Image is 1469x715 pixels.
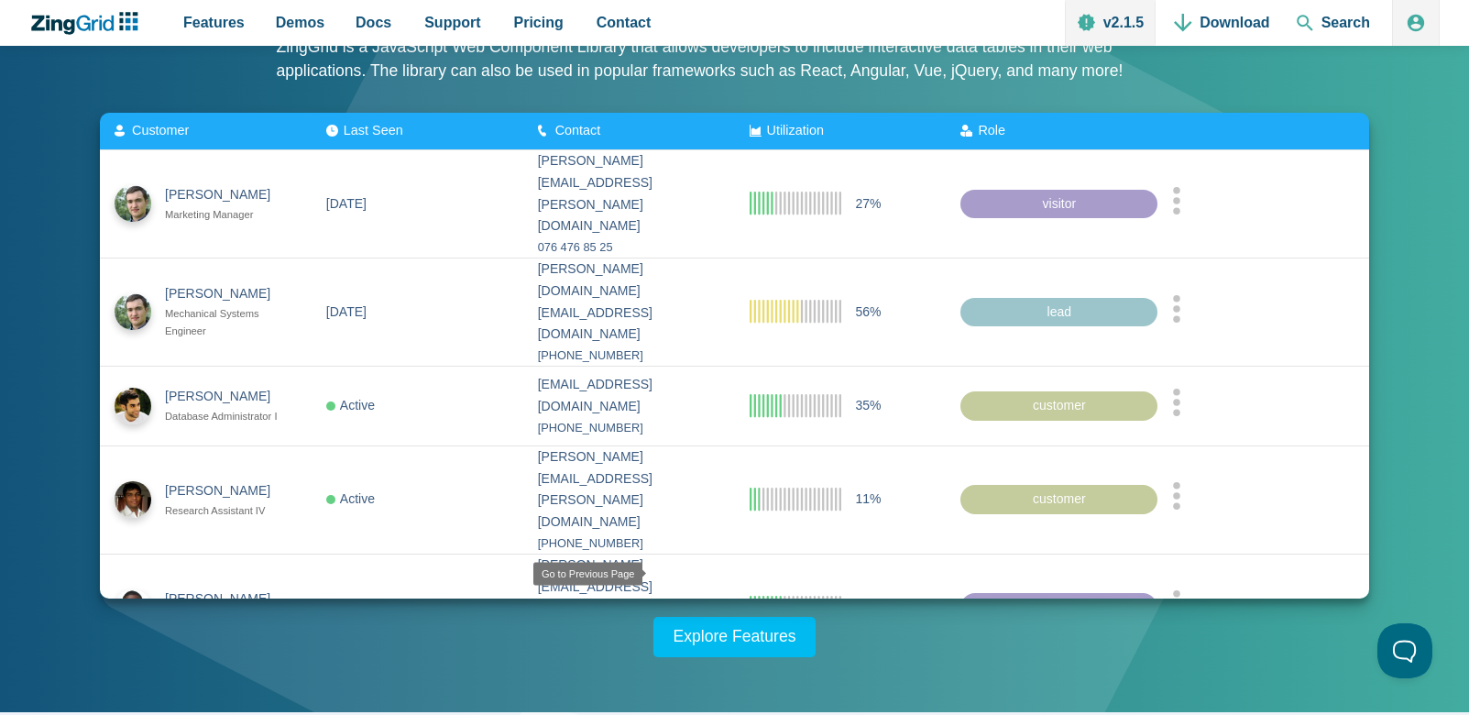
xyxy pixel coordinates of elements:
[538,555,720,642] div: [PERSON_NAME][EMAIL_ADDRESS][PERSON_NAME][DOMAIN_NAME]
[960,485,1157,514] div: customer
[855,192,881,214] span: 27%
[538,418,720,438] div: [PHONE_NUMBER]
[538,446,720,533] div: [PERSON_NAME][EMAIL_ADDRESS][PERSON_NAME][DOMAIN_NAME]
[326,489,375,511] div: Active
[326,192,367,214] div: [DATE]
[165,283,287,305] div: [PERSON_NAME]
[326,597,367,619] div: [DATE]
[960,297,1157,326] div: lead
[356,10,391,35] span: Docs
[597,10,652,35] span: Contact
[165,588,287,610] div: [PERSON_NAME]
[538,150,720,237] div: [PERSON_NAME][EMAIL_ADDRESS][PERSON_NAME][DOMAIN_NAME]
[533,562,643,585] zg-tooltip: Go to Previous Page
[978,123,1005,137] span: Role
[855,301,881,323] span: 56%
[165,386,287,408] div: [PERSON_NAME]
[653,617,817,657] a: Explore Features
[538,533,720,554] div: [PHONE_NUMBER]
[165,206,287,224] div: Marketing Manager
[555,123,601,137] span: Contact
[1377,623,1432,678] iframe: Toggle Customer Support
[165,184,287,206] div: [PERSON_NAME]
[855,395,881,417] span: 35%
[538,346,720,366] div: [PHONE_NUMBER]
[326,395,375,417] div: Active
[165,480,287,502] div: [PERSON_NAME]
[538,258,720,346] div: [PERSON_NAME][DOMAIN_NAME][EMAIL_ADDRESS][DOMAIN_NAME]
[960,593,1157,622] div: visitor
[165,408,287,425] div: Database Administrator I
[165,305,287,340] div: Mechanical Systems Engineer
[277,35,1193,83] p: ZingGrid is a JavaScript Web Component Library that allows developers to include interactive data...
[855,597,881,619] span: 36%
[132,123,189,137] span: Customer
[183,10,245,35] span: Features
[766,123,823,137] span: Utilization
[276,10,324,35] span: Demos
[29,12,148,35] a: ZingChart Logo. Click to return to the homepage
[538,237,720,258] div: 076 476 85 25
[960,391,1157,421] div: customer
[344,123,403,137] span: Last Seen
[326,301,367,323] div: [DATE]
[538,374,720,418] div: [EMAIL_ADDRESS][DOMAIN_NAME]
[165,502,287,520] div: Research Assistant IV
[960,189,1157,218] div: visitor
[424,10,480,35] span: Support
[514,10,564,35] span: Pricing
[855,489,881,511] span: 11%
